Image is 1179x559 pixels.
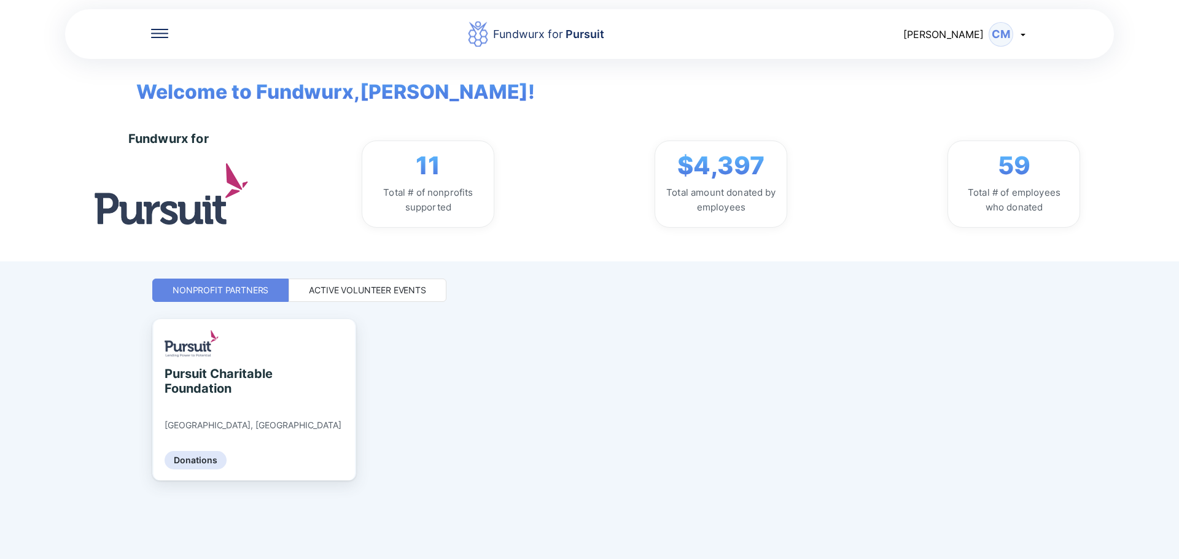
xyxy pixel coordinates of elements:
[165,420,341,431] div: [GEOGRAPHIC_DATA], [GEOGRAPHIC_DATA]
[563,28,604,40] span: Pursuit
[677,151,765,180] span: $4,397
[989,22,1013,47] div: CM
[372,185,484,215] div: Total # of nonprofits supported
[165,451,227,469] div: Donations
[998,151,1030,180] span: 59
[903,28,984,40] span: [PERSON_NAME]
[128,131,209,146] div: Fundwurx for
[118,59,535,107] span: Welcome to Fundwurx, [PERSON_NAME] !
[309,284,426,296] div: Active Volunteer Events
[493,26,604,43] div: Fundwurx for
[173,284,268,296] div: Nonprofit Partners
[416,151,440,180] span: 11
[958,185,1070,215] div: Total # of employees who donated
[665,185,777,215] div: Total amount donated by employees
[165,366,277,396] div: Pursuit Charitable Foundation
[95,163,248,224] img: logo.jpg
